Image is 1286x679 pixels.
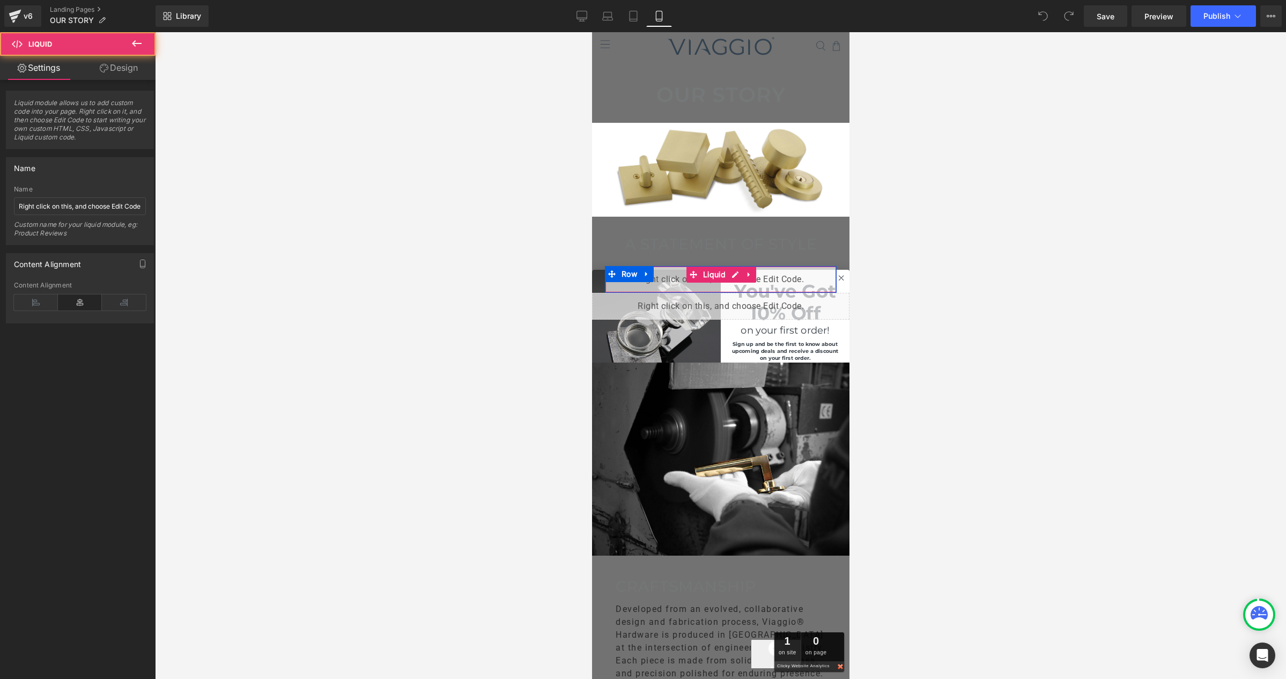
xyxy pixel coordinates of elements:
button: Publish [1191,5,1256,27]
a: Desktop [569,5,595,27]
a: Mobile [646,5,672,27]
span: Save [1097,11,1114,22]
iframe: Gorgias live chat messenger [159,607,247,636]
button: Redo [1058,5,1080,27]
div: Content Alignment [14,282,146,289]
a: 0 [221,603,227,615]
div: Name [14,186,146,193]
a: Expand / Collapse [150,234,164,250]
span: A STATEMENT OF STYLE [33,203,225,221]
img: Close [246,632,251,637]
a: Expand / Collapse [48,234,62,250]
button: Undo [1032,5,1054,27]
div: Open Intercom Messenger [1250,643,1275,668]
a: Tablet [620,5,646,27]
span: OUR STORY [50,16,94,25]
span: CRAFTSMANSHIP [24,545,164,563]
span: Liquid [28,40,52,48]
span: Publish [1203,12,1230,20]
a: Clicky Website Analytics [185,631,238,636]
span: Liquid module allows us to add custom code into your page. Right click on it, and then choose Edi... [14,99,146,149]
span: Preview [1144,11,1173,22]
div: Custom name for your liquid module, eg: Product Reviews [14,220,146,245]
button: More [1260,5,1282,27]
span: Liquid [108,234,136,250]
div: v6 [21,9,35,23]
a: v6 [4,5,41,27]
a: Laptop [595,5,620,27]
a: Design [80,56,158,80]
h1: OUR STORY [6,51,251,75]
span: Library [176,11,201,21]
a: Preview [1132,5,1186,27]
a: New Library [156,5,209,27]
div: on page [213,615,235,626]
div: on site [187,615,204,626]
p: Developed from an evolved, collaborative design and fabrication process, Viaggio® Hardware is pro... [24,571,234,648]
span: Row [27,234,48,250]
a: Landing Pages [50,5,156,14]
a: Close [246,632,254,637]
a: 1 [193,603,199,615]
div: Name [14,158,35,173]
div: Content Alignment [14,254,81,269]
